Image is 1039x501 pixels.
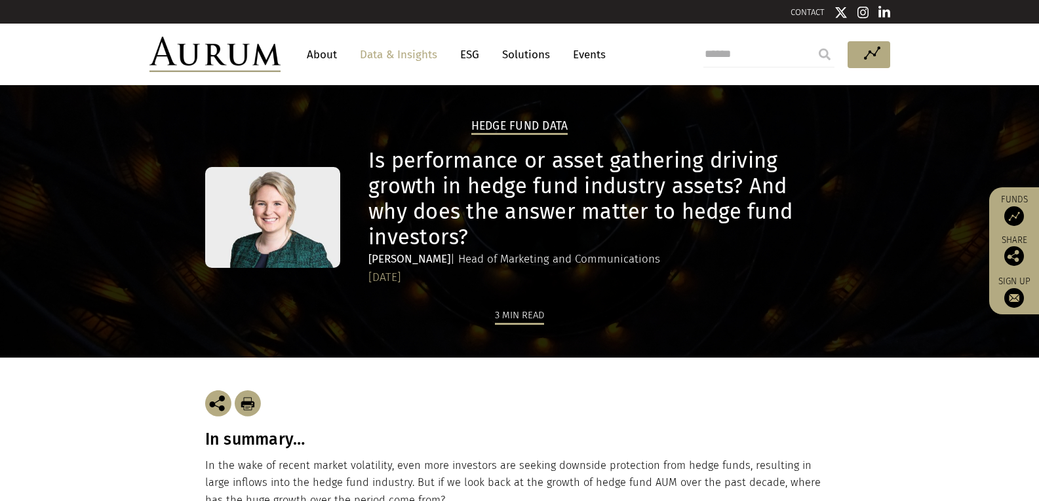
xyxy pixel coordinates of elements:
[791,7,825,17] a: CONTACT
[1004,206,1024,226] img: Access Funds
[368,252,450,266] strong: [PERSON_NAME]
[996,236,1032,266] div: Share
[368,269,831,287] div: [DATE]
[496,43,557,67] a: Solutions
[368,250,831,268] div: | Head of Marketing and Communications
[996,276,1032,308] a: Sign up
[471,119,568,135] h2: Hedge Fund Data
[1004,288,1024,308] img: Sign up to our newsletter
[149,37,281,72] img: Aurum
[812,41,838,67] input: Submit
[368,148,831,250] h1: Is performance or asset gathering driving growth in hedge fund industry assets? And why does the ...
[205,390,231,417] img: Share this post
[235,390,261,417] img: Download Article
[878,6,890,19] img: Linkedin icon
[834,6,848,19] img: Twitter icon
[566,43,606,67] a: Events
[996,194,1032,226] a: Funds
[300,43,343,67] a: About
[495,307,544,325] div: 3 min read
[857,6,869,19] img: Instagram icon
[454,43,486,67] a: ESG
[205,430,834,449] h3: In summary…
[1004,246,1024,266] img: Share this post
[353,43,444,67] a: Data & Insights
